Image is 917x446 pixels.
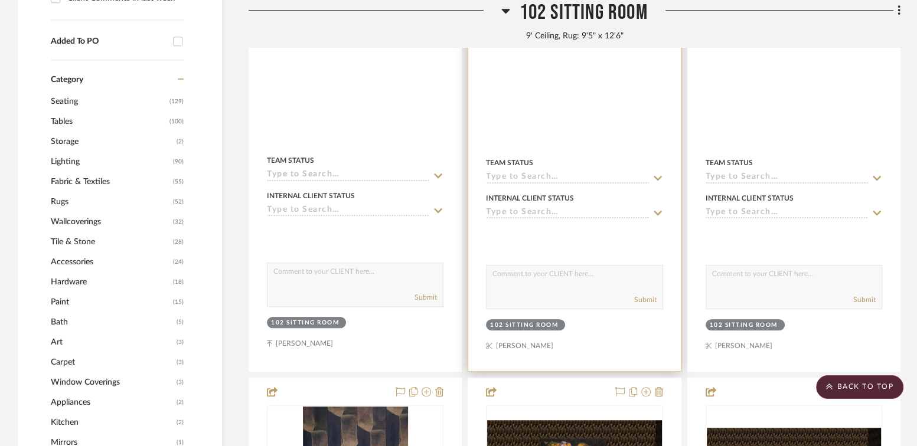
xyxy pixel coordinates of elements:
span: (3) [177,353,184,372]
div: 9' Ceiling, Rug: 9'5" x 12'6" [249,30,900,43]
span: Category [51,75,83,85]
span: (3) [177,333,184,352]
input: Type to Search… [706,208,868,219]
span: Tile & Stone [51,232,170,252]
span: (52) [173,192,184,211]
span: Fabric & Textiles [51,172,170,192]
span: (28) [173,232,184,251]
div: 102 Sitting Room [710,321,778,330]
span: Lighting [51,152,170,172]
span: Bath [51,312,174,332]
div: Team Status [486,158,533,168]
div: Internal Client Status [486,193,574,204]
input: Type to Search… [486,208,648,219]
span: Appliances [51,392,174,412]
span: (2) [177,413,184,432]
span: (2) [177,132,184,151]
span: (3) [177,373,184,392]
div: Internal Client Status [267,191,355,201]
span: (32) [173,212,184,231]
span: (15) [173,293,184,311]
span: (129) [169,92,184,111]
scroll-to-top-button: BACK TO TOP [816,375,903,399]
span: (24) [173,252,184,271]
div: Internal Client Status [706,193,794,204]
button: Submit [415,292,437,303]
span: Carpet [51,352,174,372]
input: Type to Search… [486,172,648,183]
span: Kitchen [51,412,174,432]
span: (55) [173,172,184,191]
input: Type to Search… [706,172,868,183]
span: (5) [177,313,184,332]
span: Paint [51,292,170,312]
span: Accessories [51,252,170,272]
span: (100) [169,112,184,131]
span: Tables [51,112,167,132]
div: Team Status [706,158,753,168]
button: Submit [634,294,657,305]
span: Window Coverings [51,372,174,392]
span: Seating [51,91,167,112]
span: (90) [173,152,184,171]
span: Storage [51,132,174,152]
div: 102 Sitting Room [271,319,339,327]
div: Added To PO [51,37,167,47]
div: Team Status [267,155,314,166]
button: Submit [853,294,876,305]
span: Hardware [51,272,170,292]
span: (2) [177,393,184,412]
span: Art [51,332,174,352]
span: Rugs [51,192,170,212]
div: 102 Sitting Room [490,321,558,330]
input: Type to Search… [267,170,429,181]
input: Type to Search… [267,205,429,217]
span: Wallcoverings [51,212,170,232]
span: (18) [173,273,184,291]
